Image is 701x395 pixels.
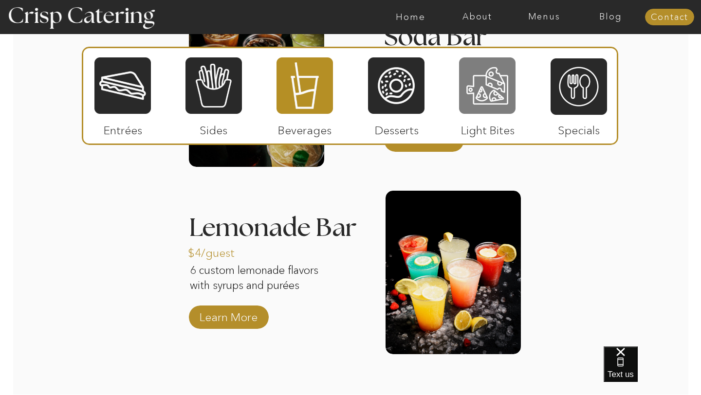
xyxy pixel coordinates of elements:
[455,114,520,142] p: Light Bites
[272,114,337,142] p: Beverages
[188,236,253,265] p: $4/guest
[546,114,611,142] p: Specials
[91,114,155,142] p: Entrées
[604,346,701,395] iframe: podium webchat widget bubble
[377,12,444,22] a: Home
[196,301,261,329] a: Learn More
[190,263,324,310] p: 6 custom lemonade flavors with syrups and purées
[577,12,644,22] a: Blog
[645,13,694,22] a: Contact
[444,12,511,22] a: About
[384,44,448,72] p: $5/guest
[384,25,519,52] h3: Soda Bar
[181,114,246,142] p: Sides
[189,215,359,241] h3: Lemonade Bar
[364,114,429,142] p: Desserts
[511,12,577,22] a: Menus
[392,123,457,151] a: Learn More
